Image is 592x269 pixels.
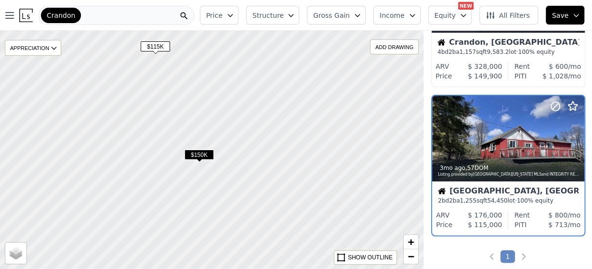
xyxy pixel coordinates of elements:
[370,40,418,54] div: ADD DRAWING
[307,6,366,25] button: Gross Gain
[468,221,502,229] span: $ 115,000
[486,11,530,20] span: All Filters
[373,6,421,25] button: Income
[434,11,456,20] span: Equity
[380,11,405,20] span: Income
[184,150,214,160] span: $150K
[468,63,502,70] span: $ 328,000
[437,48,579,56] div: 4 bd 2 ba sqft lot · 100% equity
[404,235,418,249] a: Zoom in
[479,6,538,25] button: All Filters
[435,62,449,71] div: ARV
[438,164,579,172] div: , 57 DOM
[526,220,580,230] div: /mo
[519,252,528,261] a: Next page
[460,49,476,55] span: 1,157
[200,6,238,25] button: Price
[47,11,75,20] span: Crandon
[438,187,446,195] img: House
[549,63,568,70] span: $ 600
[438,197,579,205] div: 2 bd 2 ba sqft lot · 100% equity
[438,172,579,178] div: Listing provided by [GEOGRAPHIC_DATA][US_STATE] MLS and INTEGRITY REALTORS LLC
[546,6,584,25] button: Save
[514,71,526,81] div: PITI
[408,236,414,248] span: +
[141,41,170,55] div: $115K
[460,197,476,204] span: 1,255
[440,165,465,171] time: 2025-06-13 21:36
[530,62,581,71] div: /mo
[458,2,474,10] div: NEW
[487,252,497,261] a: Previous page
[141,41,170,51] span: $115K
[5,243,26,264] a: Layers
[542,72,568,80] span: $ 1,028
[514,210,530,220] div: Rent
[408,250,414,262] span: −
[468,72,502,80] span: $ 149,900
[526,71,581,81] div: /mo
[487,49,509,55] span: 9,583.2
[436,220,452,230] div: Price
[435,71,452,81] div: Price
[468,211,502,219] span: $ 176,000
[548,211,567,219] span: $ 800
[252,11,283,20] span: Structure
[436,210,449,220] div: ARV
[487,197,507,204] span: 54,450
[437,38,445,46] img: House
[5,40,61,56] div: APPRECIATION
[246,6,299,25] button: Structure
[313,11,350,20] span: Gross Gain
[404,249,418,264] a: Zoom out
[514,220,526,230] div: PITI
[500,250,515,263] a: Page 1 is your current page
[438,187,579,197] div: [GEOGRAPHIC_DATA], [GEOGRAPHIC_DATA]
[348,253,393,262] div: SHOW OUTLINE
[184,150,214,164] div: $150K
[552,11,568,20] span: Save
[514,62,530,71] div: Rent
[437,38,579,48] div: Crandon, [GEOGRAPHIC_DATA]
[548,221,567,229] span: $ 713
[206,11,223,20] span: Price
[431,95,584,236] a: 3mo ago,57DOMListing provided by[GEOGRAPHIC_DATA][US_STATE] MLSand INTEGRITY REALTORS LLCHouse[GE...
[19,9,33,22] img: Lotside
[428,6,472,25] button: Equity
[423,252,592,261] ul: Pagination
[530,210,580,220] div: /mo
